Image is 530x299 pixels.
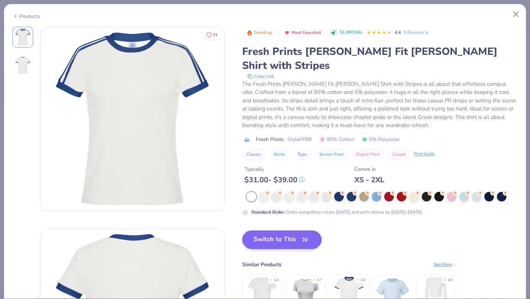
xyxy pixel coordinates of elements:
span: 5% Polyester [362,136,400,143]
img: Front [41,27,224,211]
span: 95% Cotton [319,136,354,143]
img: Front [14,28,32,46]
button: Classic [242,149,265,159]
div: 4.6 [361,278,365,283]
strong: Standard Order : [251,209,285,215]
button: Badge Button [280,28,325,38]
button: Badge Button [243,28,276,38]
span: Style FP98 [287,136,311,143]
button: copy to clipboard [245,73,276,80]
span: 21 [213,33,218,37]
button: Like [203,29,221,40]
span: Fresh Prints [256,136,284,143]
div: ★ [269,278,272,281]
div: $ 31.00 - $ 39.00 [244,175,305,184]
div: ★ [313,278,316,281]
span: Trending [254,31,272,35]
button: Digital Print [351,149,384,159]
div: ★ [443,278,446,281]
span: 4.4 [395,29,401,35]
button: Screen Print [315,149,348,159]
span: 51.9K Clicks [340,29,362,36]
div: See More [434,261,456,268]
div: 4.8 [448,278,452,283]
img: brand logo [242,137,252,143]
div: Order using these colors [DATE] and we'll deliver by [DATE]-[DATE]. [251,209,423,215]
button: Shirts [269,149,289,159]
button: Close [509,7,523,21]
div: Comes In [354,165,384,173]
div: XS - 2XL [354,175,384,184]
div: ★ [356,278,359,281]
span: Most Favorited [291,31,321,35]
button: Tops [293,149,311,159]
div: Print Guide [414,151,435,157]
button: Casual [388,149,410,159]
div: The Fresh Prints [PERSON_NAME] Fit [PERSON_NAME] Shirt with Stripes is all about that effortless ... [242,80,518,130]
img: Back [14,56,32,74]
a: 5 Reviews [404,29,429,36]
div: Similar Products [242,261,282,268]
div: Fresh Prints [PERSON_NAME] Fit [PERSON_NAME] Shirt with Stripes [242,45,518,73]
div: Typically [244,165,305,173]
div: Products [13,13,40,20]
div: 4.4 [274,278,278,283]
img: Trending sort [247,30,252,36]
div: 4.4 Stars [367,27,392,39]
div: 4.7 [317,278,322,283]
button: Switch to This [242,231,322,249]
img: Most Favorited sort [284,30,290,36]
